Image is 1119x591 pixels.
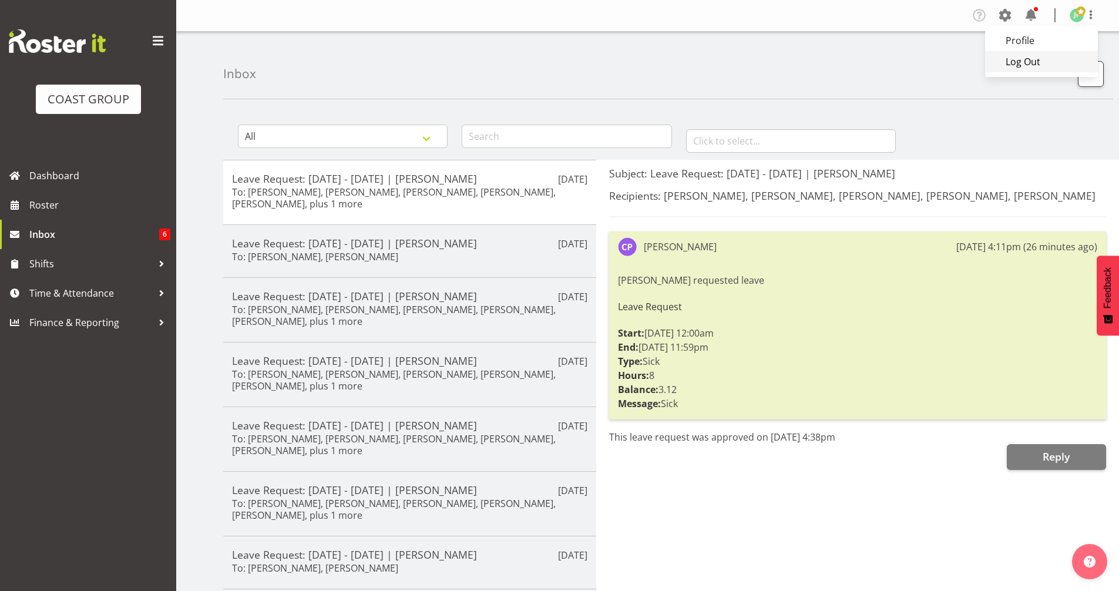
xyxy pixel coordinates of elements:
[985,51,1098,72] a: Log Out
[618,341,639,354] strong: End:
[232,304,587,327] h6: To: [PERSON_NAME], [PERSON_NAME], [PERSON_NAME], [PERSON_NAME], [PERSON_NAME], plus 1 more
[232,419,587,432] h5: Leave Request: [DATE] - [DATE] | [PERSON_NAME]
[558,172,587,186] p: [DATE]
[29,167,170,184] span: Dashboard
[558,354,587,368] p: [DATE]
[9,29,106,53] img: Rosterit website logo
[558,483,587,498] p: [DATE]
[558,290,587,304] p: [DATE]
[618,355,643,368] strong: Type:
[558,419,587,433] p: [DATE]
[232,290,587,303] h5: Leave Request: [DATE] - [DATE] | [PERSON_NAME]
[232,433,587,456] h6: To: [PERSON_NAME], [PERSON_NAME], [PERSON_NAME], [PERSON_NAME], [PERSON_NAME], plus 1 more
[1007,444,1106,470] button: Reply
[618,301,1097,312] h6: Leave Request
[618,327,644,340] strong: Start:
[609,431,835,444] span: This leave request was approved on [DATE] 4:38pm
[232,562,398,574] h6: To: [PERSON_NAME], [PERSON_NAME]
[462,125,671,148] input: Search
[29,196,170,214] span: Roster
[558,548,587,562] p: [DATE]
[223,67,256,80] h4: Inbox
[618,383,658,396] strong: Balance:
[232,548,587,561] h5: Leave Request: [DATE] - [DATE] | [PERSON_NAME]
[29,284,153,302] span: Time & Attendance
[1097,256,1119,335] button: Feedback - Show survey
[1103,267,1113,308] span: Feedback
[29,255,153,273] span: Shifts
[29,314,153,331] span: Finance & Reporting
[48,90,129,108] div: COAST GROUP
[232,251,398,263] h6: To: [PERSON_NAME], [PERSON_NAME]
[618,237,637,256] img: cassie-phillips3251.jpg
[232,368,587,392] h6: To: [PERSON_NAME], [PERSON_NAME], [PERSON_NAME], [PERSON_NAME], [PERSON_NAME], plus 1 more
[609,167,1106,180] h5: Subject: Leave Request: [DATE] - [DATE] | [PERSON_NAME]
[232,186,587,210] h6: To: [PERSON_NAME], [PERSON_NAME], [PERSON_NAME], [PERSON_NAME], [PERSON_NAME], plus 1 more
[956,240,1097,254] div: [DATE] 4:11pm (26 minutes ago)
[1084,556,1096,568] img: help-xxl-2.png
[985,30,1098,51] a: Profile
[232,354,587,367] h5: Leave Request: [DATE] - [DATE] | [PERSON_NAME]
[618,369,649,382] strong: Hours:
[558,237,587,251] p: [DATE]
[618,270,1097,414] div: [PERSON_NAME] requested leave [DATE] 12:00am [DATE] 11:59pm Sick 8 3.12 Sick
[232,237,587,250] h5: Leave Request: [DATE] - [DATE] | [PERSON_NAME]
[232,172,587,185] h5: Leave Request: [DATE] - [DATE] | [PERSON_NAME]
[618,397,661,410] strong: Message:
[232,498,587,521] h6: To: [PERSON_NAME], [PERSON_NAME], [PERSON_NAME], [PERSON_NAME], [PERSON_NAME], plus 1 more
[1043,449,1070,464] span: Reply
[686,129,896,153] input: Click to select...
[1070,8,1084,22] img: josh-provoost1179.jpg
[644,240,717,254] div: [PERSON_NAME]
[609,189,1106,202] h5: Recipients: [PERSON_NAME], [PERSON_NAME], [PERSON_NAME], [PERSON_NAME], [PERSON_NAME]
[232,483,587,496] h5: Leave Request: [DATE] - [DATE] | [PERSON_NAME]
[159,229,170,240] span: 6
[29,226,159,243] span: Inbox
